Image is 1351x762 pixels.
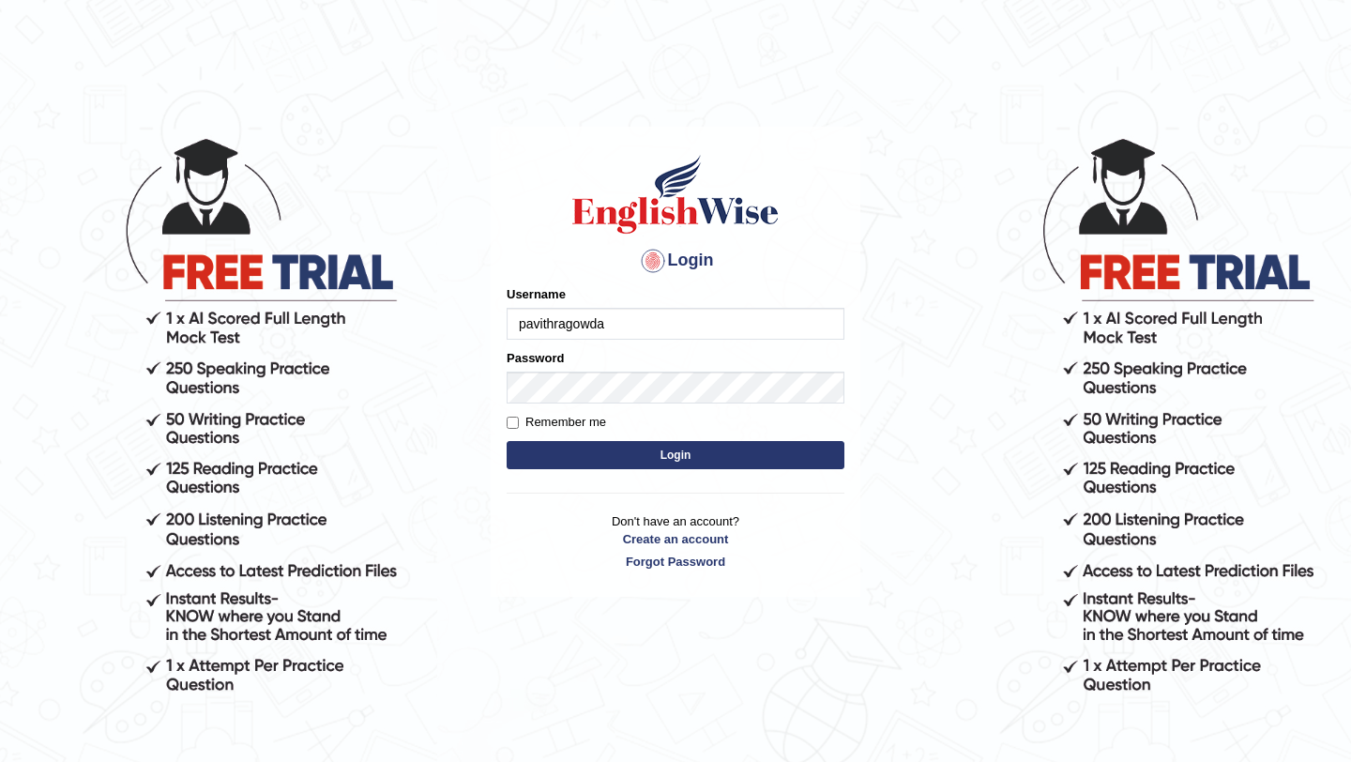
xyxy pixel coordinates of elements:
label: Username [507,285,566,303]
p: Don't have an account? [507,512,844,571]
a: Create an account [507,530,844,548]
button: Login [507,441,844,469]
label: Remember me [507,413,606,432]
a: Forgot Password [507,553,844,571]
h4: Login [507,246,844,276]
input: Remember me [507,417,519,429]
img: Logo of English Wise sign in for intelligent practice with AI [569,152,782,236]
label: Password [507,349,564,367]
